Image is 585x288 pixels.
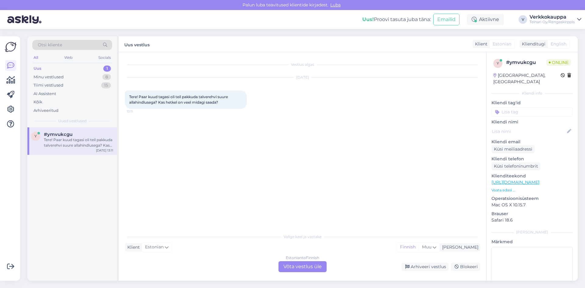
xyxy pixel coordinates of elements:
[530,15,581,24] a: VerkkokauppaTeinari Oy/Rengaskirppis
[546,59,571,66] span: Online
[493,72,561,85] div: [GEOGRAPHIC_DATA], [GEOGRAPHIC_DATA]
[38,42,62,48] span: Otsi kliente
[492,128,566,135] input: Lisa nimi
[97,54,112,62] div: Socials
[44,132,73,137] span: #ymvukcgu
[34,82,63,88] div: Tiimi vestlused
[551,41,566,47] span: English
[451,263,480,271] div: Blokeeri
[362,16,374,22] b: Uus!
[433,14,459,25] button: Emailid
[328,2,342,8] span: Luba
[125,234,480,240] div: Valige keel ja vastake
[491,239,573,245] p: Märkmed
[5,41,16,53] img: Askly Logo
[127,109,150,114] span: 13:11
[491,100,573,106] p: Kliendi tag'id
[362,16,431,23] div: Proovi tasuta juba täna:
[102,74,111,80] div: 8
[422,244,431,250] span: Muu
[129,94,229,105] span: Tere! Paar kuud tagasi oli teil pakkuda talverehvi suure allahindlusega? Kas hetkel on veel midag...
[125,244,140,251] div: Klient
[278,261,327,272] div: Võta vestlus üle
[493,41,511,47] span: Estonian
[491,145,535,153] div: Küsi meiliaadressi
[530,20,575,24] div: Teinari Oy/Rengaskirppis
[440,244,478,251] div: [PERSON_NAME]
[467,14,504,25] div: Aktiivne
[125,62,480,67] div: Vestlus algas
[497,61,499,66] span: y
[402,263,448,271] div: Arhiveeri vestlus
[34,99,42,105] div: Kõik
[491,119,573,125] p: Kliendi nimi
[491,139,573,145] p: Kliendi email
[491,202,573,208] p: Mac OS X 10.15.7
[286,255,319,261] div: Estonian to Finnish
[145,244,164,251] span: Estonian
[491,229,573,235] div: [PERSON_NAME]
[491,211,573,217] p: Brauser
[506,59,546,66] div: # ymvukcgu
[34,108,58,114] div: Arhiveeritud
[491,91,573,96] div: Kliendi info
[103,66,111,72] div: 1
[473,41,487,47] div: Klient
[397,243,419,252] div: Finnish
[519,15,527,24] div: V
[58,118,87,124] span: Uued vestlused
[491,217,573,223] p: Safari 18.6
[34,91,56,97] div: AI Assistent
[530,15,575,20] div: Verkkokauppa
[491,156,573,162] p: Kliendi telefon
[491,187,573,193] p: Vaata edasi ...
[491,195,573,202] p: Operatsioonisüsteem
[519,41,545,47] div: Klienditugi
[491,162,541,170] div: Küsi telefoninumbrit
[34,134,37,138] span: y
[34,74,64,80] div: Minu vestlused
[34,66,41,72] div: Uus
[491,180,539,185] a: [URL][DOMAIN_NAME]
[63,54,74,62] div: Web
[125,75,480,80] div: [DATE]
[124,40,150,48] label: Uus vestlus
[491,107,573,116] input: Lisa tag
[32,54,39,62] div: All
[44,137,113,148] div: Tere! Paar kuud tagasi oli teil pakkuda talverehvi suure allahindlusega? Kas hetkel on veel midag...
[96,148,113,153] div: [DATE] 13:11
[491,173,573,179] p: Klienditeekond
[101,82,111,88] div: 15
